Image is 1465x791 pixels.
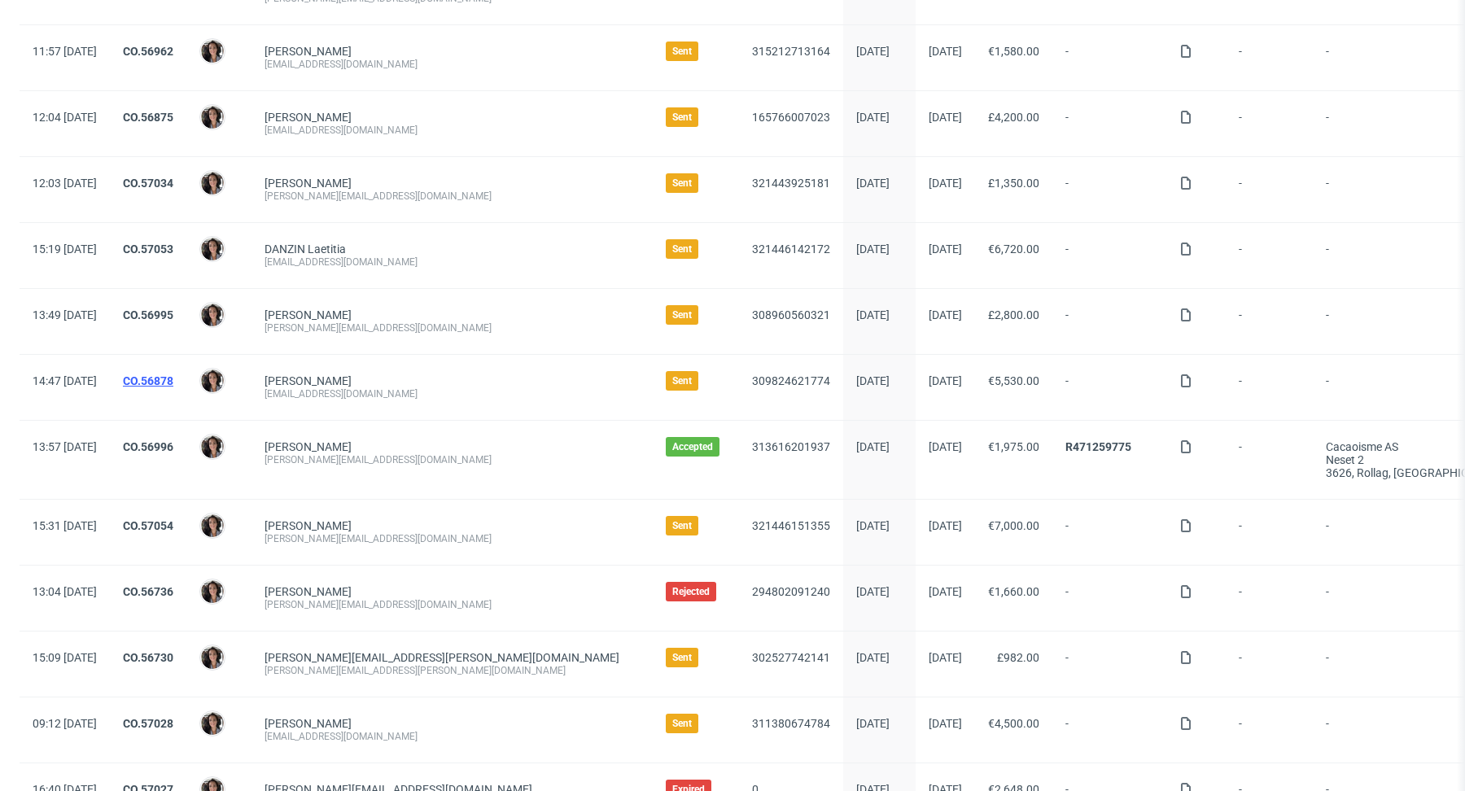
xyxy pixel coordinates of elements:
img: Moreno Martinez Cristina [201,435,224,458]
div: [PERSON_NAME][EMAIL_ADDRESS][DOMAIN_NAME] [265,453,640,466]
img: Moreno Martinez Cristina [201,172,224,194]
a: [PERSON_NAME] [265,308,352,321]
div: [PERSON_NAME][EMAIL_ADDRESS][DOMAIN_NAME] [265,190,640,203]
div: [EMAIL_ADDRESS][DOMAIN_NAME] [265,256,640,269]
span: 15:09 [DATE] [33,651,97,664]
span: - [1239,45,1300,71]
span: [DATE] [929,243,962,256]
a: 308960560321 [752,308,830,321]
a: 311380674784 [752,717,830,730]
a: CO.56736 [123,585,173,598]
a: 309824621774 [752,374,830,387]
span: - [1065,585,1153,611]
span: Sent [672,45,692,58]
span: - [1065,243,1153,269]
span: 11:57 [DATE] [33,45,97,58]
span: - [1239,374,1300,400]
a: 165766007023 [752,111,830,124]
span: Sent [672,243,692,256]
span: - [1065,519,1153,545]
span: [DATE] [856,374,890,387]
img: Moreno Martinez Cristina [201,514,224,537]
a: 302527742141 [752,651,830,664]
span: - [1239,585,1300,611]
span: Sent [672,308,692,321]
a: DANZIN Laetitia [265,243,346,256]
span: [DATE] [856,651,890,664]
span: Sent [672,519,692,532]
img: Moreno Martinez Cristina [201,369,224,392]
span: [DATE] [856,308,890,321]
span: - [1239,177,1300,203]
span: 12:04 [DATE] [33,111,97,124]
span: [DATE] [856,243,890,256]
a: CO.56878 [123,374,173,387]
a: CO.57028 [123,717,173,730]
img: Moreno Martinez Cristina [201,646,224,669]
span: - [1239,651,1300,677]
span: Rejected [672,585,710,598]
a: R471259775 [1065,440,1131,453]
span: €6,720.00 [988,243,1039,256]
a: 321443925181 [752,177,830,190]
span: Sent [672,651,692,664]
span: €1,660.00 [988,585,1039,598]
span: [DATE] [929,374,962,387]
span: 14:47 [DATE] [33,374,97,387]
span: - [1065,374,1153,400]
a: [PERSON_NAME] [265,111,352,124]
span: [DATE] [929,111,962,124]
a: [PERSON_NAME] [265,519,352,532]
img: Moreno Martinez Cristina [201,304,224,326]
a: 321446151355 [752,519,830,532]
span: 15:31 [DATE] [33,519,97,532]
div: [EMAIL_ADDRESS][DOMAIN_NAME] [265,124,640,137]
span: Sent [672,374,692,387]
span: [DATE] [929,585,962,598]
img: Moreno Martinez Cristina [201,40,224,63]
a: [PERSON_NAME] [265,374,352,387]
span: £982.00 [997,651,1039,664]
span: - [1065,177,1153,203]
a: CO.57054 [123,519,173,532]
span: [DATE] [856,585,890,598]
div: [PERSON_NAME][EMAIL_ADDRESS][DOMAIN_NAME] [265,598,640,611]
a: [PERSON_NAME] [265,585,352,598]
span: €5,530.00 [988,374,1039,387]
span: [DATE] [929,651,962,664]
span: - [1065,651,1153,677]
span: [DATE] [856,177,890,190]
span: [DATE] [929,440,962,453]
span: Sent [672,111,692,124]
div: [PERSON_NAME][EMAIL_ADDRESS][PERSON_NAME][DOMAIN_NAME] [265,664,640,677]
span: €1,975.00 [988,440,1039,453]
span: [DATE] [929,308,962,321]
span: 13:04 [DATE] [33,585,97,598]
img: Moreno Martinez Cristina [201,238,224,260]
span: €4,500.00 [988,717,1039,730]
a: CO.56730 [123,651,173,664]
span: £2,800.00 [988,308,1039,321]
span: - [1239,519,1300,545]
span: [DATE] [929,45,962,58]
div: [EMAIL_ADDRESS][DOMAIN_NAME] [265,730,640,743]
span: - [1239,440,1300,479]
span: Accepted [672,440,713,453]
span: [DATE] [856,519,890,532]
span: £1,350.00 [988,177,1039,190]
span: [DATE] [929,717,962,730]
span: [DATE] [856,440,890,453]
a: [PERSON_NAME] [265,177,352,190]
a: 321446142172 [752,243,830,256]
span: - [1239,308,1300,334]
div: [EMAIL_ADDRESS][DOMAIN_NAME] [265,387,640,400]
a: CO.56996 [123,440,173,453]
span: [DATE] [929,519,962,532]
span: - [1239,111,1300,137]
span: - [1239,717,1300,743]
img: Moreno Martinez Cristina [201,712,224,735]
a: [PERSON_NAME] [265,45,352,58]
img: Moreno Martinez Cristina [201,580,224,603]
span: - [1065,717,1153,743]
div: [PERSON_NAME][EMAIL_ADDRESS][DOMAIN_NAME] [265,321,640,334]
